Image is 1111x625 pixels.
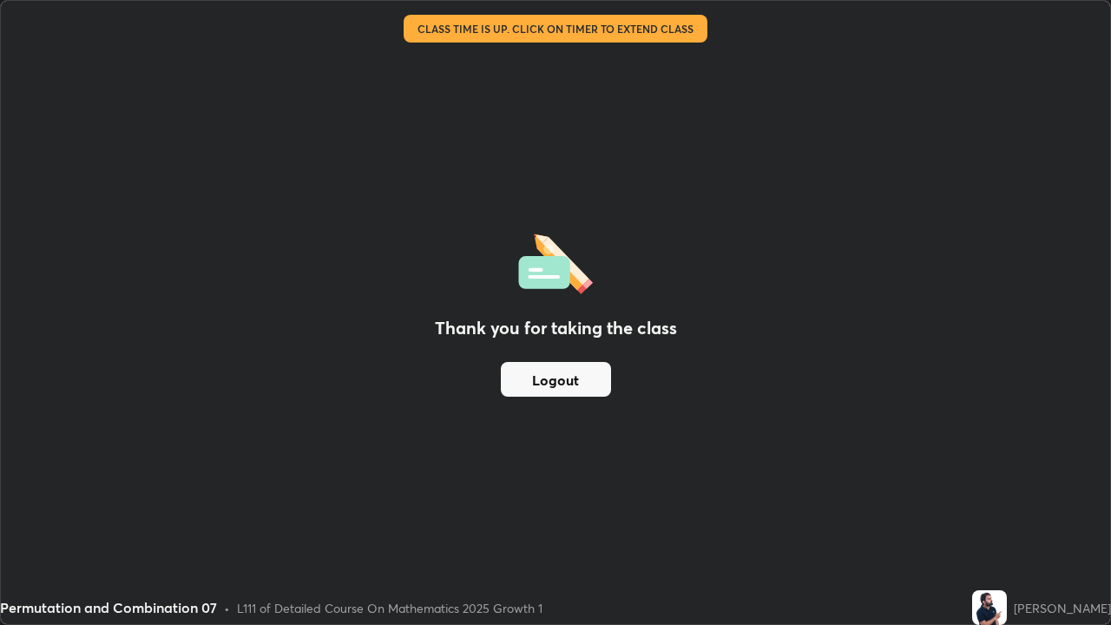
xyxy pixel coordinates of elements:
[501,362,611,397] button: Logout
[972,590,1007,625] img: d555e2c214c544948a5787e7ef02be78.jpg
[237,599,542,617] div: L111 of Detailed Course On Mathematics 2025 Growth 1
[1014,599,1111,617] div: [PERSON_NAME]
[518,228,593,294] img: offlineFeedback.1438e8b3.svg
[224,599,230,617] div: •
[435,315,677,341] h2: Thank you for taking the class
